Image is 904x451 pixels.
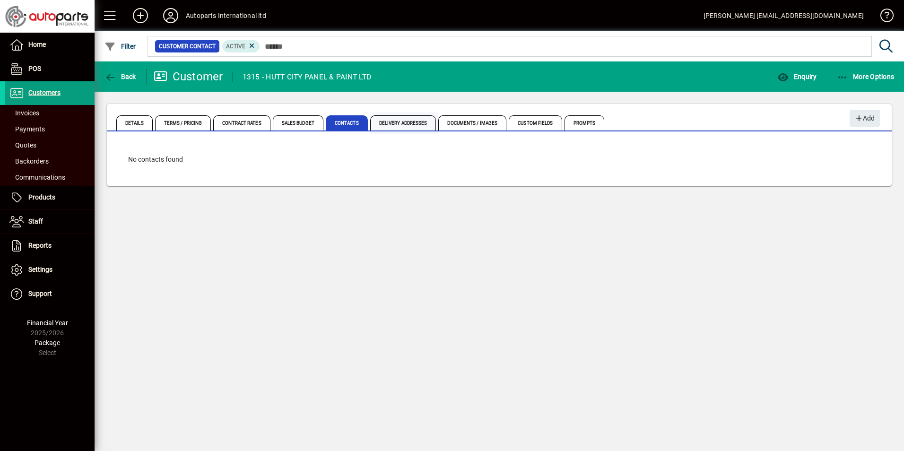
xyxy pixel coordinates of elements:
button: Filter [102,38,139,55]
span: Products [28,193,55,201]
span: Contract Rates [213,115,270,130]
app-page-header-button: Back [95,68,147,85]
mat-chip: Activation Status: Active [222,40,260,52]
span: Quotes [9,141,36,149]
a: Payments [5,121,95,137]
span: Support [28,290,52,297]
a: Products [5,186,95,209]
span: Documents / Images [438,115,506,130]
span: Contacts [326,115,368,130]
a: POS [5,57,95,81]
span: Package [35,339,60,347]
span: Payments [9,125,45,133]
span: Home [28,41,46,48]
a: Quotes [5,137,95,153]
div: Autoparts International ltd [186,8,266,23]
a: Staff [5,210,95,234]
span: Communications [9,173,65,181]
span: Backorders [9,157,49,165]
div: [PERSON_NAME] [EMAIL_ADDRESS][DOMAIN_NAME] [704,8,864,23]
span: Customers [28,89,61,96]
a: Backorders [5,153,95,169]
a: Settings [5,258,95,282]
a: Knowledge Base [873,2,892,33]
a: Home [5,33,95,57]
button: Back [102,68,139,85]
span: Reports [28,242,52,249]
span: Delivery Addresses [370,115,436,130]
button: Enquiry [775,68,819,85]
span: Filter [104,43,136,50]
button: Profile [156,7,186,24]
a: Support [5,282,95,306]
span: Invoices [9,109,39,117]
a: Communications [5,169,95,185]
a: Invoices [5,105,95,121]
span: More Options [837,73,895,80]
span: Active [226,43,245,50]
div: 1315 - HUTT CITY PANEL & PAINT LTD [243,69,372,85]
span: Prompts [565,115,605,130]
span: Settings [28,266,52,273]
span: Add [854,111,875,126]
span: Sales Budget [273,115,323,130]
span: Enquiry [777,73,817,80]
div: No contacts found [119,145,880,174]
span: POS [28,65,41,72]
button: Add [850,110,880,127]
a: Reports [5,234,95,258]
span: Custom Fields [509,115,562,130]
span: Back [104,73,136,80]
span: Financial Year [27,319,68,327]
span: Customer Contact [159,42,216,51]
span: Details [116,115,153,130]
span: Staff [28,217,43,225]
button: Add [125,7,156,24]
button: More Options [834,68,897,85]
div: Customer [154,69,223,84]
span: Terms / Pricing [155,115,211,130]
